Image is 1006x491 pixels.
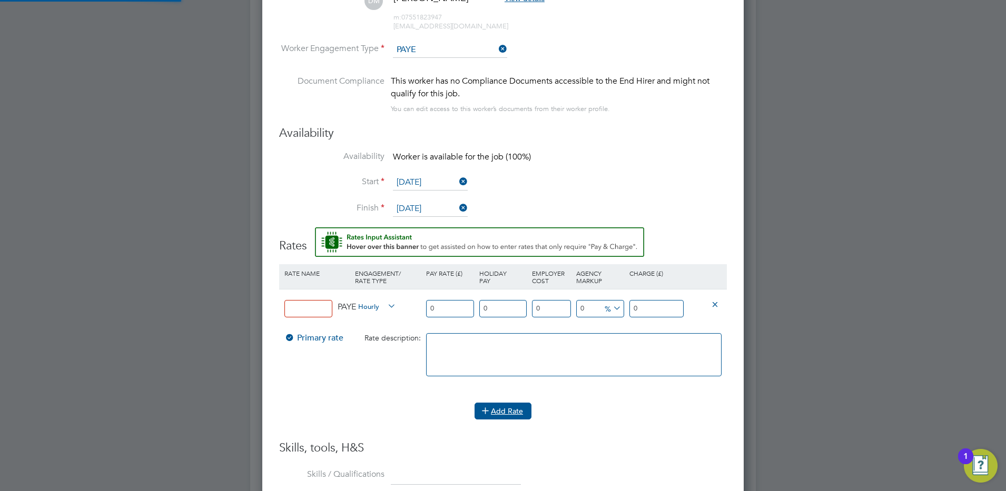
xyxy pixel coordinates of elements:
span: 07551823947 [393,13,442,22]
div: Engagement/ Rate Type [352,264,423,289]
input: Select one [393,175,468,191]
div: Pay Rate (£) [423,264,477,282]
span: [EMAIL_ADDRESS][DOMAIN_NAME] [393,22,508,31]
input: Select one [393,201,468,217]
h3: Skills, tools, H&S [279,440,727,456]
button: Add Rate [475,403,531,419]
label: Worker Engagement Type [279,43,384,54]
span: Hourly [358,300,396,312]
button: Rate Assistant [315,227,644,257]
span: m: [393,13,401,22]
div: Agency Markup [574,264,627,289]
label: Skills / Qualifications [279,469,384,480]
div: Holiday Pay [477,264,530,289]
h3: Rates [279,227,727,254]
span: Worker is available for the job (100%) [393,152,531,162]
label: Availability [279,151,384,162]
span: % [601,302,623,314]
input: Select one [393,42,507,58]
span: Primary rate [284,333,343,343]
div: This worker has no Compliance Documents accessible to the End Hirer and might not qualify for thi... [391,75,727,100]
div: You can edit access to this worker’s documents from their worker profile. [391,103,610,115]
label: Document Compliance [279,75,384,113]
label: Finish [279,203,384,214]
div: Rate Name [282,264,352,282]
span: PAYE [338,301,356,312]
span: Rate description: [364,333,421,343]
div: Charge (£) [627,264,689,282]
label: Start [279,176,384,187]
div: 1 [963,456,968,470]
h3: Availability [279,126,727,141]
div: Employer Cost [529,264,574,289]
button: Open Resource Center, 1 new notification [964,449,998,483]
